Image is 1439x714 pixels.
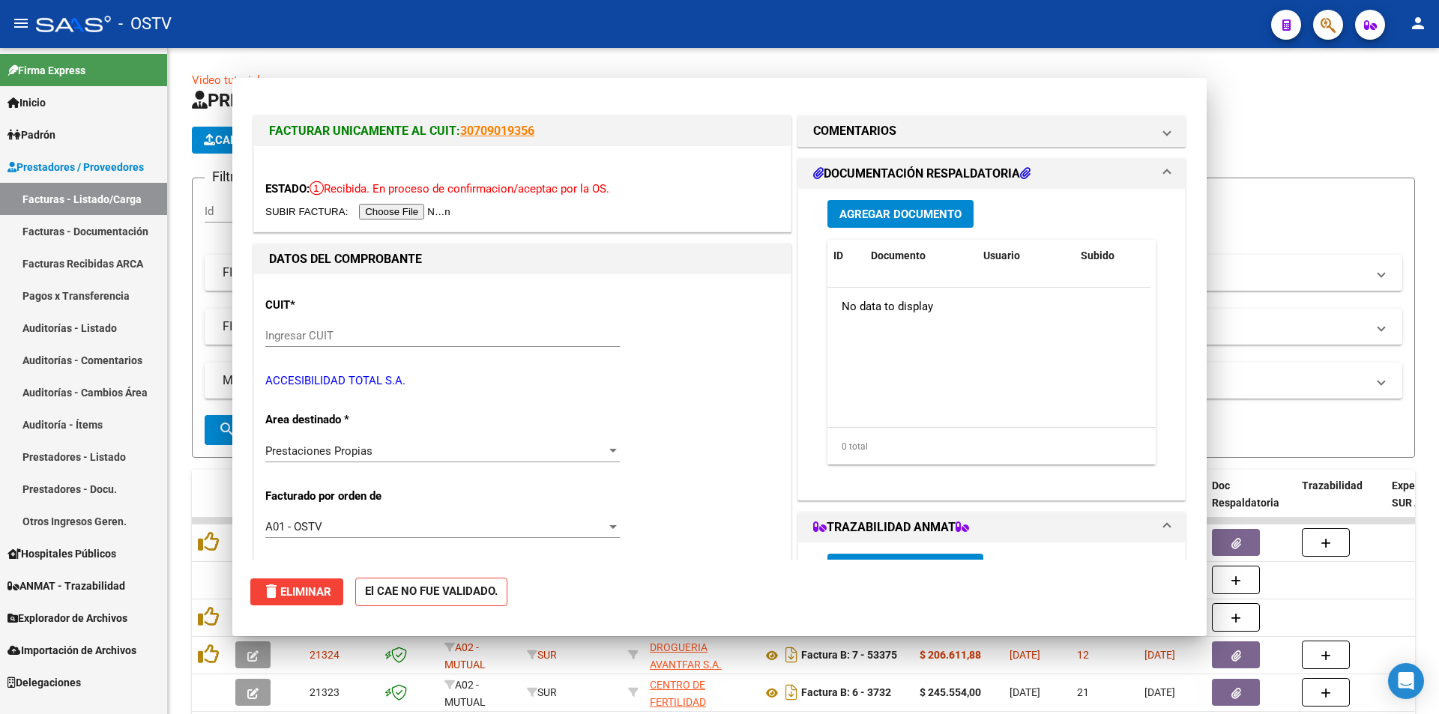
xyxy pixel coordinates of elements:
span: Subido [1081,249,1114,261]
span: Importación de Archivos [7,642,136,659]
span: Prestadores / Proveedores [7,159,144,175]
mat-icon: menu [12,14,30,32]
span: Explorador de Archivos [7,610,127,626]
span: Delegaciones [7,674,81,691]
span: 21 [1077,686,1089,698]
span: PRESTADORES -> Listado de CPBTs Emitidos por Prestadores / Proveedores [192,90,830,111]
strong: $ 206.611,88 [920,649,981,661]
a: Video tutorial [192,73,260,87]
div: DOCUMENTACIÓN RESPALDATORIA [798,189,1185,500]
mat-expansion-panel-header: COMENTARIOS [798,116,1185,146]
mat-panel-title: FILTROS DEL COMPROBANTE [223,264,1366,281]
span: Eliminar [262,585,331,599]
span: DROGUERIA AVANTFAR S.A. [650,641,722,671]
span: 12 [1077,649,1089,661]
strong: DATOS DEL COMPROBANTE [269,252,422,266]
mat-expansion-panel-header: TRAZABILIDAD ANMAT [798,512,1185,542]
span: ESTADO: [265,182,310,196]
mat-panel-title: FILTROS DE INTEGRACION [223,318,1366,335]
p: CUIT [265,297,420,314]
datatable-header-cell: ID [827,240,865,272]
div: No data to display [827,288,1150,325]
mat-icon: person [1409,14,1427,32]
span: A01 - OSTV [265,520,322,533]
strong: Factura B: 6 - 3732 [801,687,891,699]
span: SUR [527,649,557,661]
h3: Filtros [205,166,256,187]
span: ANMAT - Trazabilidad [7,578,125,594]
strong: Factura B: 7 - 53375 [801,650,897,662]
button: Agregar Trazabilidad [827,554,983,581]
mat-icon: delete [262,582,280,600]
strong: El CAE NO FUE VALIDADO. [355,578,507,607]
div: 30708335416 [650,639,750,671]
span: Doc Respaldatoria [1212,479,1279,509]
h1: DOCUMENTACIÓN RESPALDATORIA [813,165,1031,183]
i: Descargar documento [782,680,801,704]
datatable-header-cell: Usuario [977,240,1075,272]
h1: COMENTARIOS [813,122,896,140]
span: [DATE] [1144,686,1175,698]
button: Agregar Documento [827,200,974,228]
div: Open Intercom Messenger [1388,663,1424,699]
button: Eliminar [250,578,343,605]
span: SUR [527,686,557,698]
h1: TRAZABILIDAD ANMAT [813,518,969,536]
span: - OSTV [118,7,172,40]
p: Area destinado * [265,411,420,429]
p: ACCESIBILIDAD TOTAL S.A. [265,372,779,390]
div: 0 total [827,428,1156,465]
div: 30710084366 [650,677,750,708]
span: [DATE] [1010,686,1040,698]
span: FACTURAR UNICAMENTE AL CUIT: [269,124,460,138]
span: Hospitales Públicos [7,545,116,562]
datatable-header-cell: Doc Respaldatoria [1206,470,1296,536]
span: Trazabilidad [1302,479,1363,491]
span: Firma Express [7,62,85,79]
datatable-header-cell: Documento [865,240,977,272]
span: Usuario [983,249,1020,261]
span: ID [833,249,843,261]
span: Cargar Comprobante [204,133,346,147]
datatable-header-cell: Subido [1075,240,1150,272]
span: [DATE] [1010,649,1040,661]
i: Descargar documento [782,643,801,667]
strong: $ 245.554,00 [920,686,981,698]
span: 21323 [310,686,340,698]
datatable-header-cell: Trazabilidad [1296,470,1386,536]
span: Prestaciones Propias [265,444,372,458]
mat-expansion-panel-header: DOCUMENTACIÓN RESPALDATORIA [798,159,1185,189]
mat-icon: search [218,420,236,438]
span: Agregar Documento [839,208,962,221]
span: Documento [871,249,926,261]
span: Inicio [7,94,46,111]
span: Buscar Comprobante [218,423,366,437]
mat-panel-title: MAS FILTROS [223,372,1366,389]
span: [DATE] [1144,649,1175,661]
span: 21324 [310,649,340,661]
span: Padrón [7,127,55,143]
p: Facturado por orden de [265,488,420,505]
span: Recibida. En proceso de confirmacion/aceptac por la OS. [310,182,609,196]
datatable-header-cell: Acción [1150,240,1225,272]
a: 30709019356 [460,124,534,138]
